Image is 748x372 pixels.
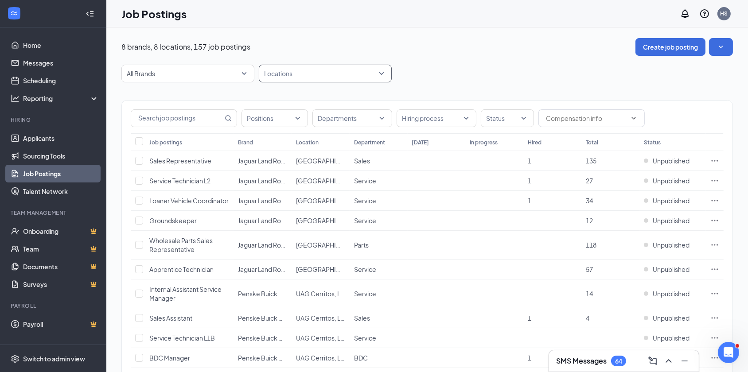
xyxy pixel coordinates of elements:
[238,177,406,185] span: Jaguar Land Rover [PERSON_NAME][GEOGRAPHIC_DATA]
[234,328,292,348] td: Penske Buick GMC of Cerritos
[710,216,719,225] svg: Ellipses
[296,290,442,298] span: UAG Cerritos, LLC dba Penske Buick GMC Cerritos
[23,275,99,293] a: SurveysCrown
[23,240,99,258] a: TeamCrown
[717,43,725,51] svg: SmallChevronDown
[653,314,690,322] span: Unpublished
[23,129,99,147] a: Applicants
[653,333,690,342] span: Unpublished
[234,279,292,308] td: Penske Buick GMC of Cerritos
[710,353,719,362] svg: Ellipses
[23,36,99,54] a: Home
[528,177,531,185] span: 1
[23,94,99,103] div: Reporting
[149,157,211,165] span: Sales Representative
[615,357,622,365] div: 64
[354,241,369,249] span: Parts
[292,260,350,279] td: JLR Puente Hills, LLC dba Jaguar Land Rover Puente Hills
[296,217,607,225] span: [GEOGRAPHIC_DATA][PERSON_NAME], LLC dba Jaguar Land Rover [PERSON_NAME][GEOGRAPHIC_DATA]
[225,115,232,122] svg: MagnifyingGlass
[662,354,676,368] button: ChevronUp
[354,314,370,322] span: Sales
[710,333,719,342] svg: Ellipses
[292,211,350,231] td: JLR Puente Hills, LLC dba Jaguar Land Rover Puente Hills
[296,157,607,165] span: [GEOGRAPHIC_DATA][PERSON_NAME], LLC dba Jaguar Land Rover [PERSON_NAME][GEOGRAPHIC_DATA]
[149,334,215,342] span: Service Technician L1B
[721,10,728,17] div: HS
[586,290,593,298] span: 14
[710,240,719,249] svg: Ellipses
[653,265,690,274] span: Unpublished
[131,110,223,127] input: Search job postings
[586,157,596,165] span: 135
[630,115,637,122] svg: ChevronDown
[234,231,292,260] td: Jaguar Land Rover Puente Hills
[354,265,376,273] span: Service
[581,133,639,151] th: Total
[292,191,350,211] td: JLR Puente Hills, LLC dba Jaguar Land Rover Puente Hills
[238,157,406,165] span: Jaguar Land Rover [PERSON_NAME][GEOGRAPHIC_DATA]
[546,113,627,123] input: Compensation info
[23,354,85,363] div: Switch to admin view
[149,236,213,253] span: Wholesale Parts Sales Representative
[238,314,326,322] span: Penske Buick GMC of Cerritos
[354,217,376,225] span: Service
[350,328,408,348] td: Service
[23,72,99,89] a: Scheduling
[292,231,350,260] td: JLR Puente Hills, LLC dba Jaguar Land Rover Puente Hills
[586,197,593,205] span: 34
[296,334,442,342] span: UAG Cerritos, LLC dba Penske Buick GMC Cerritos
[234,171,292,191] td: Jaguar Land Rover Puente Hills
[350,231,408,260] td: Parts
[350,260,408,279] td: Service
[23,258,99,275] a: DocumentsCrown
[149,197,229,205] span: Loaner Vehicle Coordinator
[23,165,99,182] a: Job Postings
[121,6,187,21] h1: Job Postings
[350,211,408,231] td: Service
[653,156,690,165] span: Unpublished
[465,133,523,151] th: In progress
[23,222,99,240] a: OnboardingCrown
[149,354,190,362] span: BDC Manager
[718,342,739,363] iframe: Intercom live chat
[586,217,593,225] span: 12
[646,354,660,368] button: ComposeMessage
[354,290,376,298] span: Service
[292,279,350,308] td: UAG Cerritos, LLC dba Penske Buick GMC Cerritos
[710,156,719,165] svg: Ellipses
[11,94,19,103] svg: Analysis
[354,177,376,185] span: Service
[709,38,733,56] button: SmallChevronDown
[234,211,292,231] td: Jaguar Land Rover Puente Hills
[296,265,607,273] span: [GEOGRAPHIC_DATA][PERSON_NAME], LLC dba Jaguar Land Rover [PERSON_NAME][GEOGRAPHIC_DATA]
[678,354,692,368] button: Minimize
[11,209,97,217] div: Team Management
[238,139,253,146] div: Brand
[653,240,690,249] span: Unpublished
[296,241,607,249] span: [GEOGRAPHIC_DATA][PERSON_NAME], LLC dba Jaguar Land Rover [PERSON_NAME][GEOGRAPHIC_DATA]
[234,151,292,171] td: Jaguar Land Rover Puente Hills
[663,356,674,366] svg: ChevronUp
[556,356,607,366] h3: SMS Messages
[296,314,442,322] span: UAG Cerritos, LLC dba Penske Buick GMC Cerritos
[149,285,222,302] span: Internal Assistant Service Manager
[647,356,658,366] svg: ComposeMessage
[354,354,368,362] span: BDC
[710,289,719,298] svg: Ellipses
[653,289,690,298] span: Unpublished
[238,241,406,249] span: Jaguar Land Rover [PERSON_NAME][GEOGRAPHIC_DATA]
[296,177,607,185] span: [GEOGRAPHIC_DATA][PERSON_NAME], LLC dba Jaguar Land Rover [PERSON_NAME][GEOGRAPHIC_DATA]
[354,139,385,146] div: Department
[528,354,531,362] span: 1
[350,191,408,211] td: Service
[350,279,408,308] td: Service
[292,171,350,191] td: JLR Puente Hills, LLC dba Jaguar Land Rover Puente Hills
[408,133,466,151] th: [DATE]
[127,69,155,78] p: All Brands
[238,197,406,205] span: Jaguar Land Rover [PERSON_NAME][GEOGRAPHIC_DATA]
[234,191,292,211] td: Jaguar Land Rover Puente Hills
[586,265,593,273] span: 57
[238,217,406,225] span: Jaguar Land Rover [PERSON_NAME][GEOGRAPHIC_DATA]
[635,38,705,56] button: Create job posting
